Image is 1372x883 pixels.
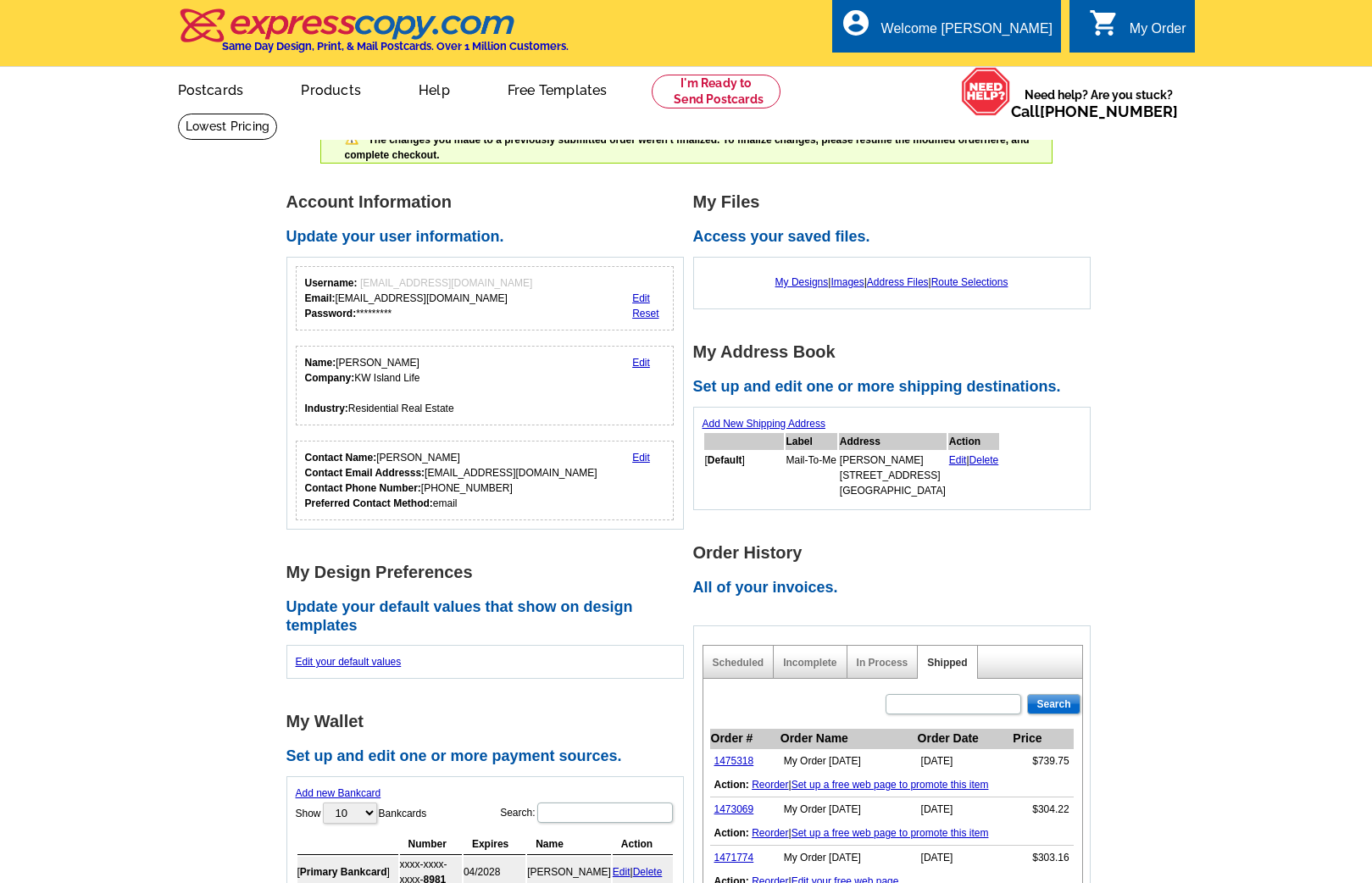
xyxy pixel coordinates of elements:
strong: Contact Name: [305,452,377,464]
a: Reset [632,308,658,319]
label: Search: [500,801,674,825]
a: Postcards [151,69,271,108]
a: Edit [613,866,630,878]
input: Search: [537,802,673,823]
div: | | | [703,266,1081,298]
a: Delete [969,454,999,466]
td: My Order [DATE] [780,846,917,870]
td: [DATE] [917,797,1013,822]
a: Images [830,276,864,288]
td: $739.75 [1012,749,1073,774]
a: here [984,134,1005,146]
td: | [710,821,1074,846]
i: account_circle [841,8,871,38]
td: $304.22 [1012,797,1073,822]
a: My Designs [775,276,829,288]
h2: Set up and edit one or more shipping destinations. [693,378,1100,397]
input: Search [1027,694,1080,714]
a: [PHONE_NUMBER] [1040,103,1178,120]
b: Default [708,454,742,466]
th: Action [948,433,1000,450]
td: Mail-To-Me [786,452,837,499]
h1: My Design Preferences [286,564,693,581]
strong: Contact Phone Number: [305,482,421,494]
td: My Order [DATE] [780,749,917,774]
th: Name [527,834,611,855]
a: Same Day Design, Print, & Mail Postcards. Over 1 Million Customers. [178,20,569,53]
a: Route Selections [931,276,1008,288]
a: Incomplete [783,657,836,669]
select: ShowBankcards [323,802,377,824]
a: Shipped [927,657,967,669]
h1: Account Information [286,193,693,211]
strong: Password: [305,308,357,319]
b: Action: [714,779,749,791]
td: [PERSON_NAME] [STREET_ADDRESS] [GEOGRAPHIC_DATA] [839,452,947,499]
th: Address [839,433,947,450]
a: Address Files [867,276,929,288]
h1: My Wallet [286,713,693,730]
th: Action [613,834,673,855]
strong: Industry: [305,403,348,414]
a: Reorder [752,779,788,791]
td: | [948,452,1000,499]
td: | [710,773,1074,797]
strong: Contact Email Addresss: [305,467,425,479]
a: 1471774 [714,852,754,864]
h2: Update your user information. [286,228,693,247]
a: 1475318 [714,755,754,767]
th: Expires [464,834,525,855]
span: Need help? Are you stuck? [1011,86,1186,120]
h1: My Address Book [693,343,1100,361]
th: Order Date [917,729,1013,749]
div: My Order [1130,21,1186,45]
strong: Name: [305,357,336,369]
a: Edit your default values [296,656,402,668]
div: Welcome [PERSON_NAME] [881,21,1053,45]
a: 1473069 [714,803,754,815]
a: Scheduled [713,657,764,669]
i: shopping_cart [1089,8,1119,38]
a: Add New Shipping Address [703,418,825,430]
h2: Set up and edit one or more payment sources. [286,747,693,766]
a: Help [392,69,477,108]
a: Set up a free web page to promote this item [792,827,989,839]
div: Your personal details. [296,346,675,425]
strong: Company: [305,372,355,384]
a: Reorder [752,827,788,839]
a: shopping_cart My Order [1089,19,1186,40]
td: [ ] [704,452,784,499]
a: Edit [632,452,650,464]
a: Products [274,69,388,108]
h2: Access your saved files. [693,228,1100,247]
b: Action: [714,827,749,839]
th: Label [786,433,837,450]
a: Edit [949,454,967,466]
th: Price [1012,729,1073,749]
a: Delete [633,866,663,878]
a: Edit [632,357,650,369]
div: [PERSON_NAME] [EMAIL_ADDRESS][DOMAIN_NAME] [PHONE_NUMBER] email [305,450,597,511]
h1: My Files [693,193,1100,211]
div: Who should we contact regarding order issues? [296,441,675,520]
td: [DATE] [917,846,1013,870]
b: Primary Bankcard [300,866,387,878]
h1: Order History [693,544,1100,562]
a: Edit [632,292,650,304]
div: [PERSON_NAME] KW Island Life Residential Real Estate [305,355,454,416]
img: help [961,67,1011,116]
iframe: LiveChat chat widget [1134,830,1372,883]
label: Show Bankcards [296,801,427,825]
strong: Email: [305,292,336,304]
a: Add new Bankcard [296,787,381,799]
td: [DATE] [917,749,1013,774]
td: $303.16 [1012,846,1073,870]
a: Set up a free web page to promote this item [792,779,989,791]
h2: Update your default values that show on design templates [286,598,693,635]
span: Call [1011,103,1178,120]
h4: Same Day Design, Print, & Mail Postcards. Over 1 Million Customers. [222,40,569,53]
strong: Preferred Contact Method: [305,497,433,509]
strong: Username: [305,277,358,289]
h2: All of your invoices. [693,579,1100,597]
div: Your login information. [296,266,675,330]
